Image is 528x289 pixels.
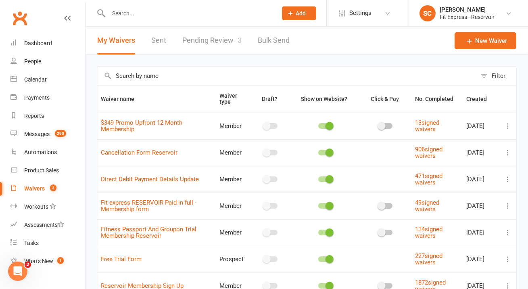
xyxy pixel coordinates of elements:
[10,234,85,252] a: Tasks
[101,119,182,133] a: $349 Promo Upfront 12 Month Membership
[371,96,399,102] span: Click & Pay
[363,94,408,104] button: Click & Pay
[463,219,499,246] td: [DATE]
[463,139,499,166] td: [DATE]
[492,71,505,81] div: Filter
[463,246,499,272] td: [DATE]
[10,125,85,143] a: Messages 290
[349,4,371,22] span: Settings
[419,5,436,21] div: SC
[10,34,85,52] a: Dashboard
[415,172,442,186] a: 471signed waivers
[24,131,50,137] div: Messages
[455,32,516,49] a: New Waiver
[25,262,31,268] span: 2
[101,176,199,183] a: Direct Debit Payment Details Update
[24,167,59,174] div: Product Sales
[101,96,143,102] span: Waiver name
[57,257,64,264] span: 1
[10,71,85,89] a: Calendar
[10,198,85,216] a: Workouts
[466,94,496,104] button: Created
[101,199,196,213] a: Fit express RESERVOIR Paid in full - Membership form
[411,86,463,113] th: No. Completed
[24,149,57,155] div: Automations
[216,193,251,219] td: Member
[24,113,44,119] div: Reports
[463,166,499,193] td: [DATE]
[106,8,271,19] input: Search...
[10,107,85,125] a: Reports
[10,180,85,198] a: Waivers 3
[238,36,242,44] span: 3
[216,86,251,113] th: Waiver type
[101,226,196,240] a: Fitness Passport And Groupon Trial Membership Reservoir
[463,193,499,219] td: [DATE]
[216,246,251,272] td: Prospect
[97,67,476,85] input: Search by name
[463,113,499,139] td: [DATE]
[415,119,439,133] a: 13signed waivers
[24,94,50,101] div: Payments
[415,146,442,160] a: 906signed waivers
[97,27,135,54] button: My Waivers
[55,130,66,137] span: 290
[216,219,251,246] td: Member
[10,89,85,107] a: Payments
[466,96,496,102] span: Created
[294,94,356,104] button: Show on Website?
[50,184,56,191] span: 3
[301,96,347,102] span: Show on Website?
[101,149,177,156] a: Cancellation Form Reservoir
[24,203,48,210] div: Workouts
[296,10,306,17] span: Add
[216,139,251,166] td: Member
[216,113,251,139] td: Member
[262,96,278,102] span: Draft?
[182,27,242,54] a: Pending Review3
[101,94,143,104] button: Waiver name
[24,240,39,246] div: Tasks
[24,185,45,192] div: Waivers
[10,143,85,161] a: Automations
[10,8,30,28] a: Clubworx
[24,222,64,228] div: Assessments
[440,13,495,21] div: Fit Express - Reservoir
[255,94,286,104] button: Draft?
[10,52,85,71] a: People
[10,252,85,270] a: What's New1
[415,252,442,266] a: 227signed waivers
[10,161,85,180] a: Product Sales
[8,262,27,281] iframe: Intercom live chat
[440,6,495,13] div: [PERSON_NAME]
[101,255,142,263] a: Free Trial Form
[216,166,251,193] td: Member
[258,27,290,54] a: Bulk Send
[24,40,52,46] div: Dashboard
[476,67,516,85] button: Filter
[415,226,442,240] a: 134signed waivers
[415,199,439,213] a: 49signed waivers
[10,216,85,234] a: Assessments
[282,6,316,20] button: Add
[24,58,41,65] div: People
[24,76,47,83] div: Calendar
[24,258,53,264] div: What's New
[151,27,166,54] a: Sent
